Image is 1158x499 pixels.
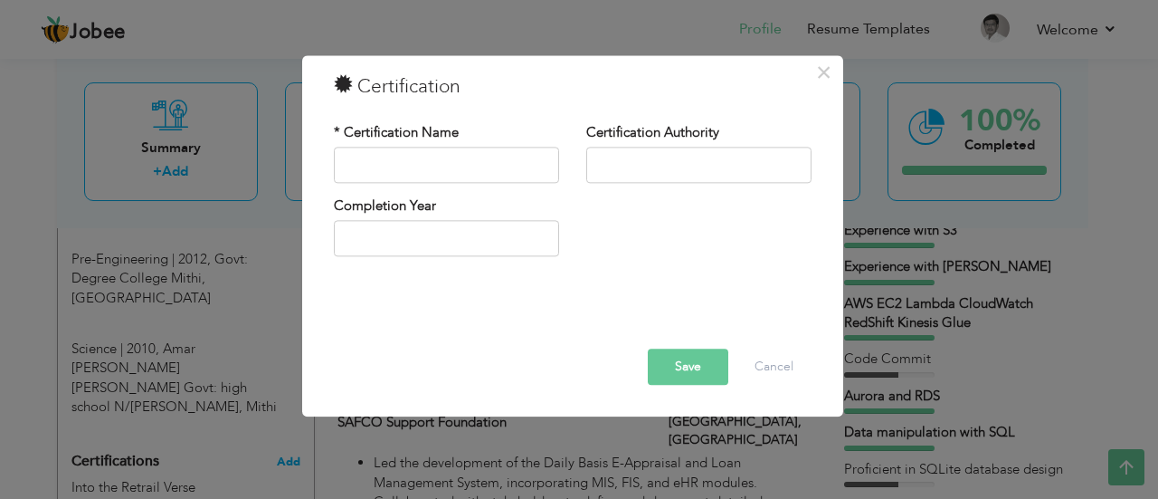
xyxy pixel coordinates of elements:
[810,58,839,87] button: Close
[736,349,812,385] button: Cancel
[816,56,831,89] span: ×
[334,123,459,142] label: * Certification Name
[586,123,719,142] label: Certification Authority
[334,73,812,101] h3: Certification
[648,349,728,385] button: Save
[334,197,436,216] label: Completion Year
